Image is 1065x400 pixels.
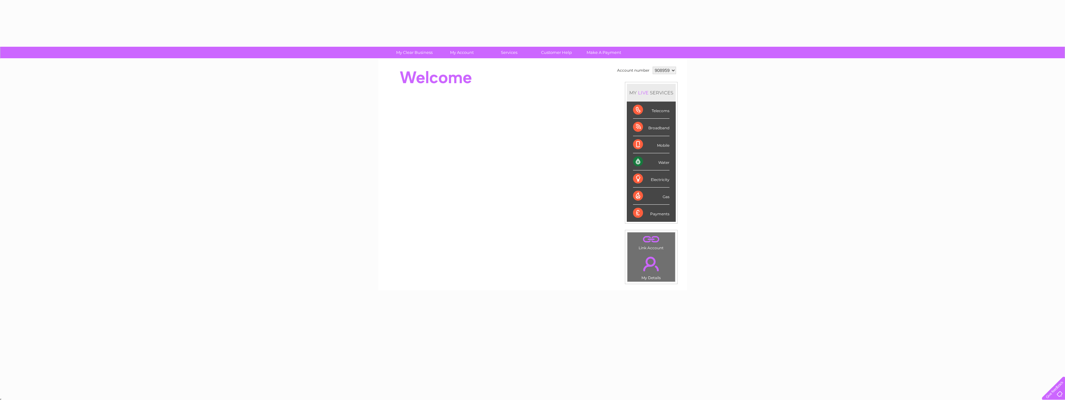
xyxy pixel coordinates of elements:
[633,119,669,136] div: Broadband
[633,136,669,153] div: Mobile
[633,170,669,188] div: Electricity
[531,47,582,58] a: Customer Help
[637,90,650,96] div: LIVE
[629,234,674,245] a: .
[633,188,669,205] div: Gas
[436,47,487,58] a: My Account
[627,232,675,252] td: Link Account
[627,84,676,102] div: MY SERVICES
[578,47,630,58] a: Make A Payment
[627,251,675,282] td: My Details
[633,205,669,221] div: Payments
[616,65,651,76] td: Account number
[483,47,535,58] a: Services
[633,153,669,170] div: Water
[389,47,440,58] a: My Clear Business
[629,253,674,275] a: .
[633,102,669,119] div: Telecoms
